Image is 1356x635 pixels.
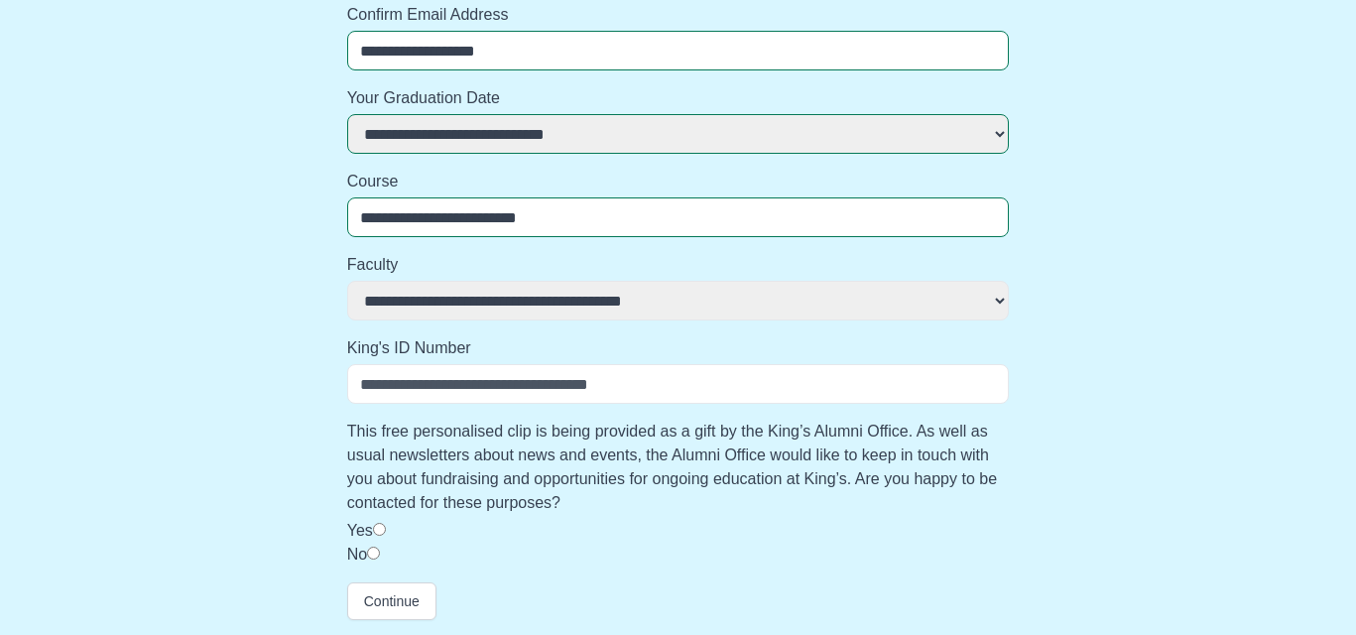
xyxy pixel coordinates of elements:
button: Continue [347,582,436,620]
label: This free personalised clip is being provided as a gift by the King’s Alumni Office. As well as u... [347,420,1010,515]
label: Yes [347,522,373,539]
label: Course [347,170,1010,193]
label: Your Graduation Date [347,86,1010,110]
label: Faculty [347,253,1010,277]
label: King's ID Number [347,336,1010,360]
label: No [347,546,367,563]
label: Confirm Email Address [347,3,1010,27]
